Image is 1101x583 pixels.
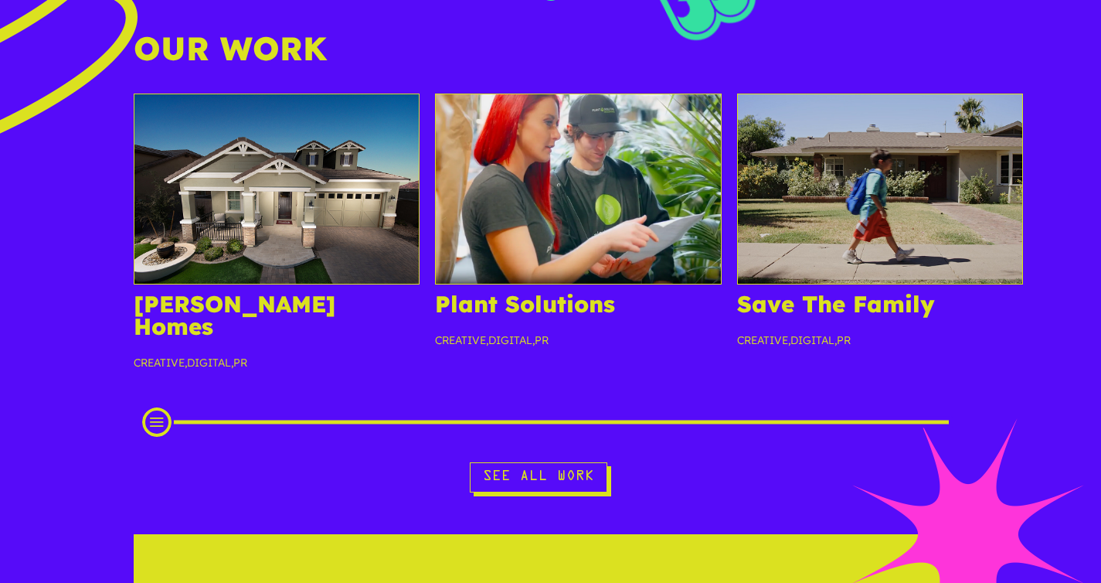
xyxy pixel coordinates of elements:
[470,462,607,493] a: See All Work
[157,414,945,430] div: Scroll Projects
[737,289,935,318] a: Save The Family
[134,29,968,80] h2: Our Work
[737,333,788,347] a: Creative
[134,354,420,384] p: , ,
[435,333,486,347] a: Creative
[134,289,336,341] a: [PERSON_NAME] Homes
[435,332,722,361] p: , ,
[187,356,231,370] a: Digital
[837,333,851,347] a: PR
[134,356,185,370] a: Creative
[737,332,1024,361] p: , ,
[233,356,247,370] a: PR
[488,333,532,347] a: Digital
[535,333,549,347] a: PR
[790,333,834,347] a: Digital
[435,289,615,318] a: Plant Solutions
